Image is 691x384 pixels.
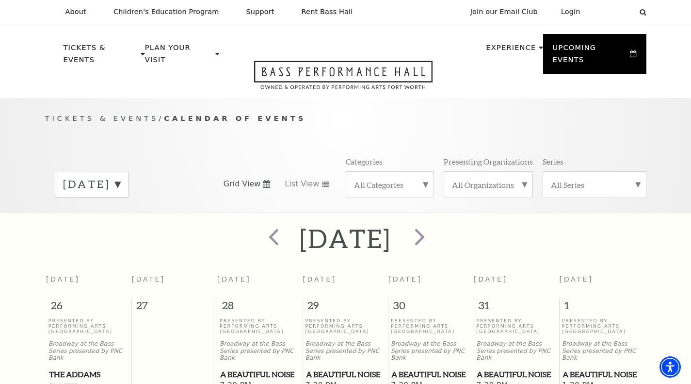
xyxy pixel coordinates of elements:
[246,8,274,16] p: Support
[305,318,386,334] p: Presented By Performing Arts [GEOGRAPHIC_DATA]
[444,156,533,167] p: Presenting Organizations
[217,298,302,317] span: 28
[255,221,290,256] button: prev
[560,275,594,283] span: [DATE]
[303,275,337,283] span: [DATE]
[560,298,645,317] span: 1
[46,275,80,283] span: [DATE]
[391,368,471,381] span: A Beautiful Noise
[354,180,426,190] label: All Categories
[65,8,86,16] p: About
[391,318,471,334] p: Presented By Performing Arts [GEOGRAPHIC_DATA]
[477,368,556,381] span: A Beautiful Noise
[474,298,559,317] span: 31
[474,275,508,283] span: [DATE]
[388,275,422,283] span: [DATE]
[48,340,129,362] p: Broadway at the Bass Series presented by PNC Bank
[45,113,646,125] p: /
[220,340,300,362] p: Broadway at the Bass Series presented by PNC Bank
[48,318,129,334] p: Presented By Performing Arts [GEOGRAPHIC_DATA]
[305,340,386,362] p: Broadway at the Bass Series presented by PNC Bank
[562,318,643,334] p: Presented By Performing Arts [GEOGRAPHIC_DATA]
[45,114,159,122] span: Tickets & Events
[401,221,436,256] button: next
[64,42,139,71] p: Tickets & Events
[63,177,120,192] label: [DATE]
[562,340,643,362] p: Broadway at the Bass Series presented by PNC Bank
[302,8,353,16] p: Rent Bass Hall
[285,179,319,189] span: List View
[113,8,219,16] p: Children's Education Program
[303,298,388,317] span: 29
[562,368,642,381] span: A Beautiful Noise
[476,340,557,362] p: Broadway at the Bass Series presented by PNC Bank
[145,42,213,71] p: Plan Your Visit
[391,340,471,362] p: Broadway at the Bass Series presented by PNC Bank
[224,179,261,189] span: Grid View
[476,318,557,334] p: Presented By Performing Arts [GEOGRAPHIC_DATA]
[46,298,131,317] span: 26
[596,7,630,17] select: Select:
[659,356,681,378] div: Accessibility Menu
[553,42,628,71] p: Upcoming Events
[306,368,386,381] span: A Beautiful Noise
[300,223,391,254] h2: [DATE]
[452,180,525,190] label: All Organizations
[219,61,467,98] a: Open this option
[132,298,217,317] span: 27
[346,156,383,167] p: Categories
[217,275,251,283] span: [DATE]
[388,298,473,317] span: 30
[551,180,638,190] label: All Series
[486,42,536,59] p: Experience
[220,368,300,381] span: A Beautiful Noise
[131,275,165,283] span: [DATE]
[164,114,306,122] span: Calendar of Events
[543,156,563,167] p: Series
[220,318,300,334] p: Presented By Performing Arts [GEOGRAPHIC_DATA]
